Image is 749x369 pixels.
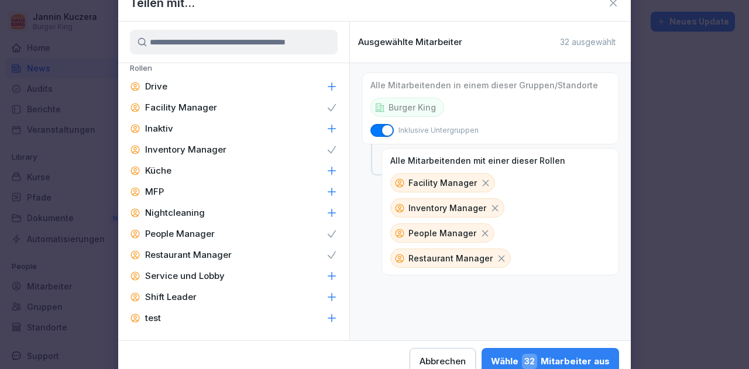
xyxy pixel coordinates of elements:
p: Inklusive Untergruppen [398,125,479,136]
p: Küche [145,165,171,177]
p: Nightcleaning [145,207,205,219]
div: Wähle Mitarbeiter aus [491,354,610,369]
p: Shift Leader [145,291,197,303]
p: Facility Manager [145,102,217,113]
p: Restaurant Manager [145,249,232,261]
p: Alle Mitarbeitenden in einem dieser Gruppen/Standorte [370,80,598,91]
p: MFP [145,186,164,198]
p: Ausgewählte Mitarbeiter [358,37,462,47]
p: Restaurant Manager [408,252,493,264]
p: Alle Mitarbeitenden mit einer dieser Rollen [390,156,565,166]
p: Service und Lobby [145,270,225,282]
p: People Manager [408,227,476,239]
p: 32 ausgewählt [560,37,616,47]
span: 32 [522,354,537,369]
p: Inventory Manager [408,202,486,214]
p: Drive [145,81,167,92]
p: People Manager [145,228,215,240]
div: Abbrechen [420,355,466,368]
p: Inventory Manager [145,144,226,156]
p: Inaktiv [145,123,173,135]
p: Burger King [389,101,436,113]
p: Rollen [118,63,349,76]
p: test [145,312,161,324]
p: Facility Manager [408,177,477,189]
